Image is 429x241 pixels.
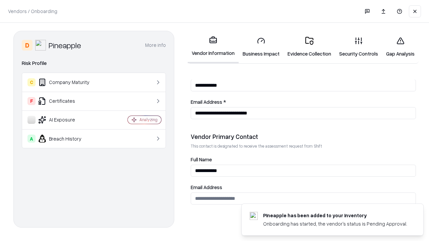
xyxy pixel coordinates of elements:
img: pineappleenergy.com [250,212,258,220]
label: Full Name [191,157,416,162]
div: Pineapple [49,40,81,51]
div: F [27,97,36,105]
a: Evidence Collection [284,31,335,63]
div: Analyzing [139,117,158,123]
div: Vendor Primary Contact [191,133,416,141]
a: Security Controls [335,31,382,63]
p: This contact is designated to receive the assessment request from Shift [191,143,416,149]
label: Email Address * [191,99,416,104]
div: Certificates [27,97,108,105]
a: Business Impact [239,31,284,63]
div: Pineapple has been added to your inventory [263,212,407,219]
a: Gap Analysis [382,31,419,63]
p: Vendors / Onboarding [8,8,57,15]
a: Vendor Information [188,31,239,63]
div: Onboarding has started, the vendor's status is Pending Approval. [263,220,407,227]
div: D [22,40,33,51]
div: AI Exposure [27,116,108,124]
div: C [27,78,36,86]
div: A [27,135,36,143]
div: Breach History [27,135,108,143]
button: More info [145,39,166,51]
label: Email Address [191,185,416,190]
div: Risk Profile [22,59,166,67]
div: Company Maturity [27,78,108,86]
img: Pineapple [35,40,46,51]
